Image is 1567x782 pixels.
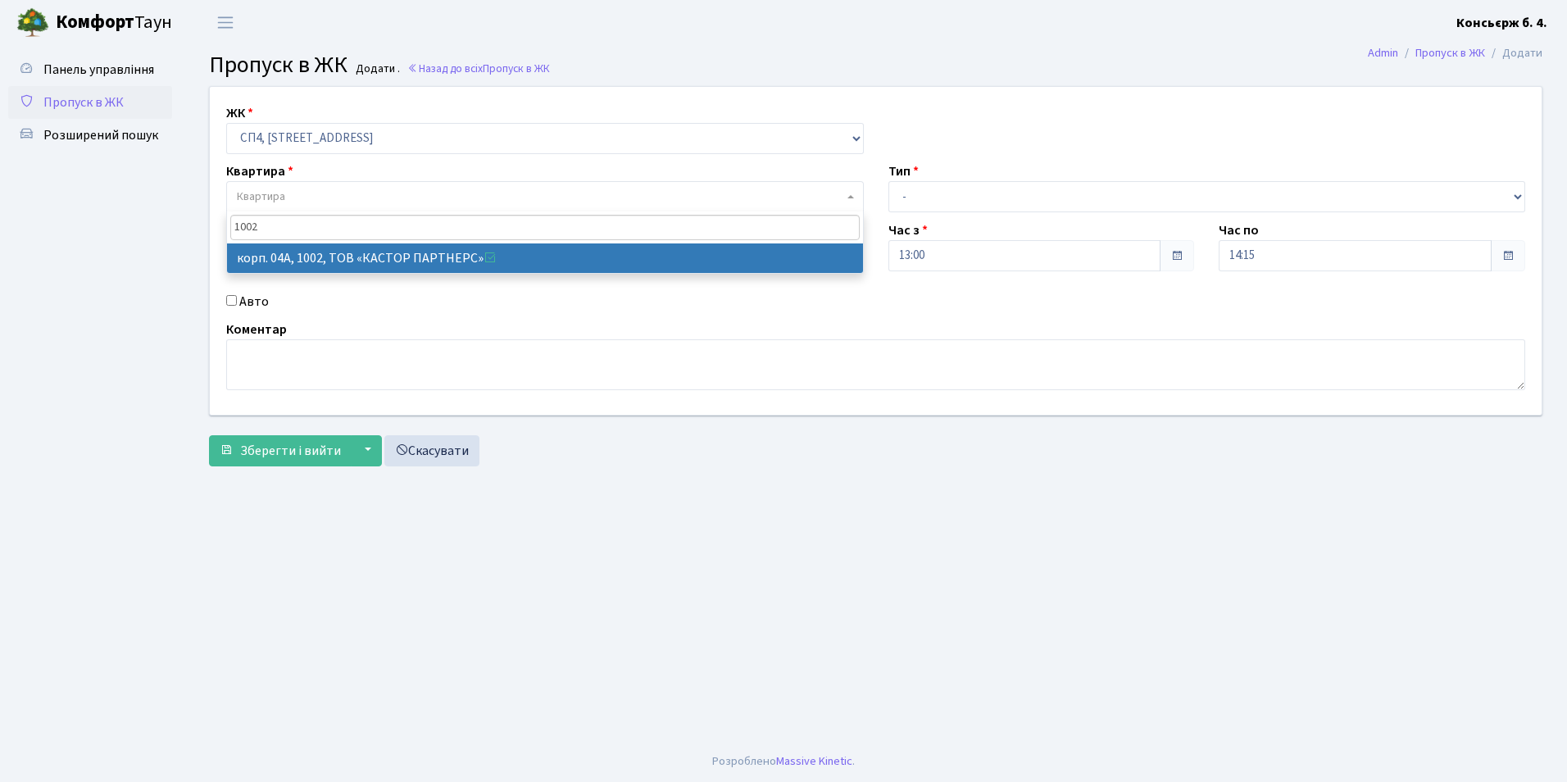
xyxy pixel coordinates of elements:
span: Пропуск в ЖК [483,61,550,76]
a: Admin [1368,44,1398,61]
label: Час з [888,221,928,240]
li: Додати [1485,44,1542,62]
b: Консьєрж б. 4. [1456,14,1547,32]
button: Переключити навігацію [205,9,246,36]
div: Розроблено . [712,752,855,771]
label: Авто [239,292,269,311]
span: Квартира [237,189,285,205]
a: Назад до всіхПропуск в ЖК [407,61,550,76]
a: Пропуск в ЖК [1415,44,1485,61]
img: logo.png [16,7,49,39]
a: Панель управління [8,53,172,86]
span: Зберегти і вийти [240,442,341,460]
nav: breadcrumb [1343,36,1567,70]
a: Розширений пошук [8,119,172,152]
span: Розширений пошук [43,126,158,144]
b: Комфорт [56,9,134,35]
a: Massive Kinetic [776,752,852,770]
span: Таун [56,9,172,37]
a: Скасувати [384,435,479,466]
li: корп. 04А, 1002, ТОВ «КАСТОР ПАРТНЕРС» [227,243,863,273]
label: Час по [1219,221,1259,240]
a: Консьєрж б. 4. [1456,13,1547,33]
span: Пропуск в ЖК [209,48,347,81]
label: Тип [888,161,919,181]
small: Додати . [352,62,400,76]
label: Коментар [226,320,287,339]
span: Пропуск в ЖК [43,93,124,111]
a: Пропуск в ЖК [8,86,172,119]
label: Квартира [226,161,293,181]
label: ЖК [226,103,253,123]
span: Панель управління [43,61,154,79]
button: Зберегти і вийти [209,435,352,466]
